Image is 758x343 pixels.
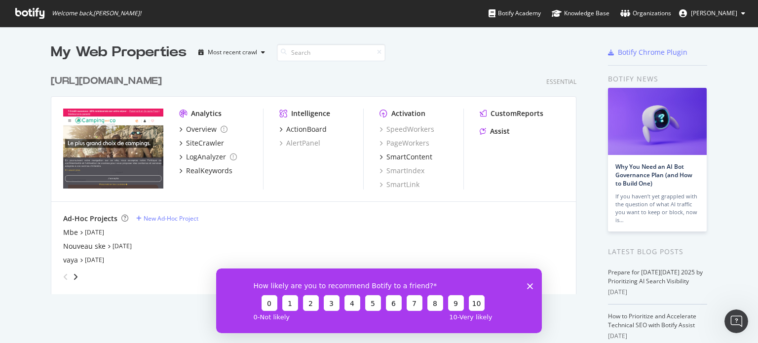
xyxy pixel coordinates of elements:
[63,228,78,237] a: Mbe
[279,124,327,134] a: ActionBoard
[277,44,385,61] input: Search
[608,268,703,285] a: Prepare for [DATE][DATE] 2025 by Prioritizing AI Search Visibility
[286,124,327,134] div: ActionBoard
[63,241,106,251] a: Nouveau ske
[724,309,748,333] iframe: Intercom live chat
[379,180,419,190] a: SmartLink
[186,138,224,148] div: SiteCrawler
[379,124,434,134] a: SpeedWorkers
[72,272,79,282] div: angle-right
[386,152,432,162] div: SmartContent
[552,8,609,18] div: Knowledge Base
[208,49,257,55] div: Most recent crawl
[179,152,237,162] a: LogAnalyzer
[379,152,432,162] a: SmartContent
[480,109,543,118] a: CustomReports
[480,126,510,136] a: Assist
[615,162,692,188] a: Why You Need an AI Bot Governance Plan (and How to Build One)
[52,9,141,17] span: Welcome back, [PERSON_NAME] !
[179,166,232,176] a: RealKeywords
[63,255,78,265] a: vaya
[279,138,320,148] a: AlertPanel
[608,332,707,341] div: [DATE]
[51,74,166,88] a: [URL][DOMAIN_NAME]
[618,47,687,57] div: Botify Chrome Plugin
[191,109,222,118] div: Analytics
[113,242,132,250] a: [DATE]
[179,124,227,134] a: Overview
[194,44,269,60] button: Most recent crawl
[489,8,541,18] div: Botify Academy
[620,8,671,18] div: Organizations
[85,256,104,264] a: [DATE]
[391,109,425,118] div: Activation
[85,228,104,236] a: [DATE]
[51,62,584,294] div: grid
[63,214,117,224] div: Ad-Hoc Projects
[144,214,198,223] div: New Ad-Hoc Project
[608,312,696,329] a: How to Prioritize and Accelerate Technical SEO with Botify Assist
[379,138,429,148] a: PageWorkers
[59,269,72,285] div: angle-left
[186,152,226,162] div: LogAnalyzer
[186,124,217,134] div: Overview
[216,268,542,333] iframe: Enquête de Botify
[608,88,707,155] img: Why You Need an AI Bot Governance Plan (and How to Build One)
[51,42,187,62] div: My Web Properties
[691,9,737,17] span: frédéric kinzi
[490,126,510,136] div: Assist
[608,246,707,257] div: Latest Blog Posts
[671,5,753,21] button: [PERSON_NAME]
[291,109,330,118] div: Intelligence
[546,77,576,86] div: Essential
[608,288,707,297] div: [DATE]
[615,192,699,224] div: If you haven’t yet grappled with the question of what AI traffic you want to keep or block, now is…
[379,166,424,176] a: SmartIndex
[608,74,707,84] div: Botify news
[608,47,687,57] a: Botify Chrome Plugin
[63,109,163,189] img: fr.camping-and-co.com
[491,109,543,118] div: CustomReports
[51,74,162,88] div: [URL][DOMAIN_NAME]
[186,166,232,176] div: RealKeywords
[136,214,198,223] a: New Ad-Hoc Project
[179,138,224,148] a: SiteCrawler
